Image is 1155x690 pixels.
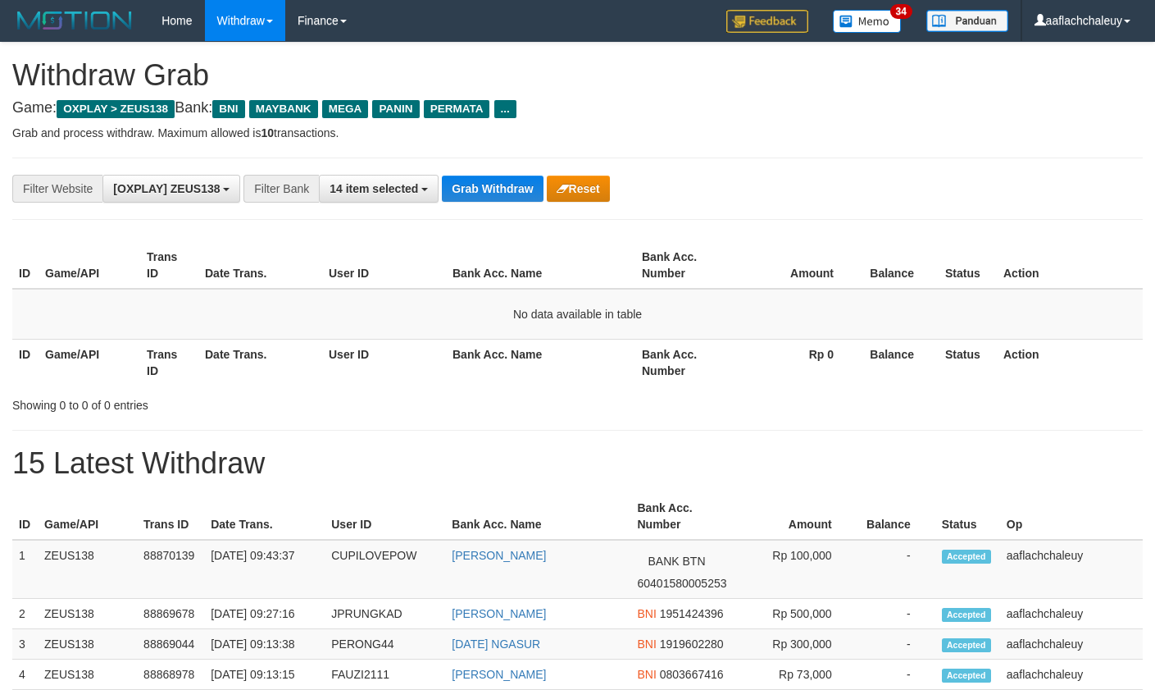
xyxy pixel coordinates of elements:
[325,599,445,629] td: JPRUNGKAD
[739,599,857,629] td: Rp 500,000
[1000,660,1143,690] td: aaflachchaleuy
[857,599,935,629] td: -
[739,493,857,540] th: Amount
[319,175,439,203] button: 14 item selected
[204,599,325,629] td: [DATE] 09:27:16
[446,242,635,289] th: Bank Acc. Name
[12,242,39,289] th: ID
[726,10,808,33] img: Feedback.jpg
[1000,599,1143,629] td: aaflachchaleuy
[939,339,997,386] th: Status
[637,607,656,620] span: BNI
[935,493,1000,540] th: Status
[833,10,902,33] img: Button%20Memo.svg
[198,242,322,289] th: Date Trans.
[739,540,857,599] td: Rp 100,000
[442,176,543,202] button: Grab Withdraw
[12,8,137,33] img: MOTION_logo.png
[38,629,137,660] td: ZEUS138
[857,660,935,690] td: -
[325,540,445,599] td: CUPILOVEPOW
[857,629,935,660] td: -
[424,100,490,118] span: PERMATA
[198,339,322,386] th: Date Trans.
[137,660,204,690] td: 88868978
[739,629,857,660] td: Rp 300,000
[204,493,325,540] th: Date Trans.
[102,175,240,203] button: [OXPLAY] ZEUS138
[494,100,516,118] span: ...
[12,540,38,599] td: 1
[857,540,935,599] td: -
[997,339,1143,386] th: Action
[890,4,912,19] span: 34
[942,638,991,652] span: Accepted
[739,660,857,690] td: Rp 73,000
[12,629,38,660] td: 3
[737,339,858,386] th: Rp 0
[630,493,738,540] th: Bank Acc. Number
[12,660,38,690] td: 4
[12,125,1143,141] p: Grab and process withdraw. Maximum allowed is transactions.
[140,339,198,386] th: Trans ID
[926,10,1008,32] img: panduan.png
[137,493,204,540] th: Trans ID
[12,100,1143,117] h4: Game: Bank:
[325,629,445,660] td: PERONG44
[204,660,325,690] td: [DATE] 09:13:15
[1000,493,1143,540] th: Op
[637,637,656,651] span: BNI
[660,637,724,651] span: Copy 1919602280 to clipboard
[137,629,204,660] td: 88869044
[325,660,445,690] td: FAUZI2111
[38,599,137,629] td: ZEUS138
[637,547,716,575] span: BANK BTN
[660,668,724,681] span: Copy 0803667416 to clipboard
[858,242,939,289] th: Balance
[140,242,198,289] th: Trans ID
[12,339,39,386] th: ID
[212,100,244,118] span: BNI
[12,289,1143,340] td: No data available in table
[942,669,991,683] span: Accepted
[445,493,630,540] th: Bank Acc. Name
[452,637,540,651] a: [DATE] NGASUR
[38,660,137,690] td: ZEUS138
[637,577,726,590] span: Copy 60401580005253 to clipboard
[737,242,858,289] th: Amount
[322,242,446,289] th: User ID
[137,599,204,629] td: 88869678
[12,391,469,414] div: Showing 0 to 0 of 0 entries
[452,607,546,620] a: [PERSON_NAME]
[38,540,137,599] td: ZEUS138
[857,493,935,540] th: Balance
[660,607,724,620] span: Copy 1951424396 to clipboard
[204,629,325,660] td: [DATE] 09:13:38
[446,339,635,386] th: Bank Acc. Name
[330,182,418,195] span: 14 item selected
[547,176,610,202] button: Reset
[1000,540,1143,599] td: aaflachchaleuy
[39,242,140,289] th: Game/API
[322,100,369,118] span: MEGA
[57,100,175,118] span: OXPLAY > ZEUS138
[38,493,137,540] th: Game/API
[12,599,38,629] td: 2
[243,175,319,203] div: Filter Bank
[322,339,446,386] th: User ID
[137,540,204,599] td: 88870139
[997,242,1143,289] th: Action
[12,447,1143,480] h1: 15 Latest Withdraw
[452,668,546,681] a: [PERSON_NAME]
[261,126,274,139] strong: 10
[942,608,991,622] span: Accepted
[12,59,1143,92] h1: Withdraw Grab
[635,339,737,386] th: Bank Acc. Number
[1000,629,1143,660] td: aaflachchaleuy
[12,493,38,540] th: ID
[372,100,419,118] span: PANIN
[39,339,140,386] th: Game/API
[113,182,220,195] span: [OXPLAY] ZEUS138
[452,549,546,562] a: [PERSON_NAME]
[635,242,737,289] th: Bank Acc. Number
